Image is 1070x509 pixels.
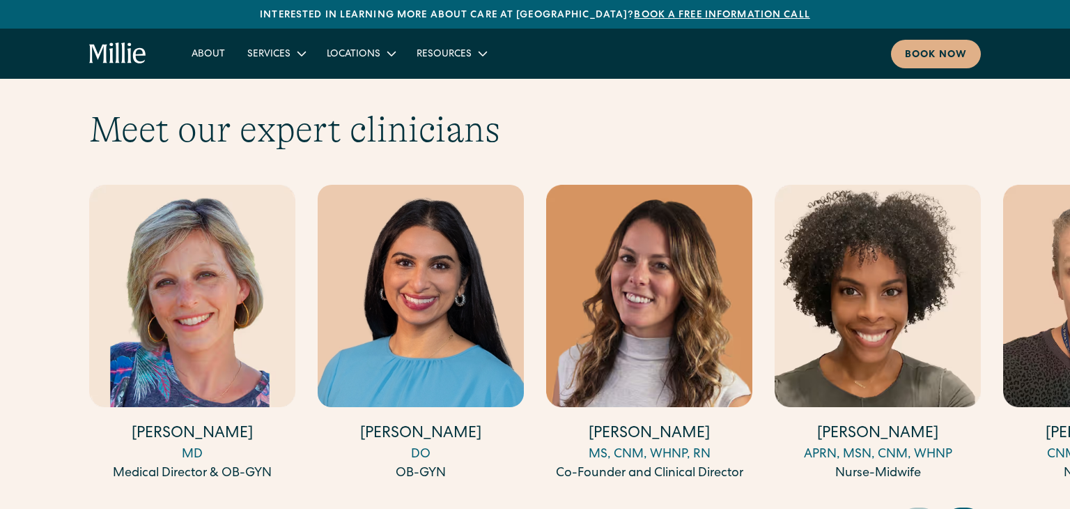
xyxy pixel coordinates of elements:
a: Book a free information call [634,10,809,20]
div: Services [236,42,316,65]
div: Book now [905,48,967,63]
div: Locations [327,47,380,62]
div: 2 / 17 [318,185,524,485]
div: 1 / 17 [89,185,295,485]
div: Co-Founder and Clinical Director [546,464,752,483]
div: Resources [417,47,472,62]
div: 3 / 17 [546,185,752,485]
div: DO [318,446,524,464]
div: Locations [316,42,405,65]
h2: Meet our expert clinicians [89,108,981,151]
a: home [89,43,147,65]
div: Medical Director & OB-GYN [89,464,295,483]
div: MD [89,446,295,464]
h4: [PERSON_NAME] [318,424,524,446]
div: Nurse-Midwife [775,464,981,483]
a: [PERSON_NAME]APRN, MSN, CNM, WHNPNurse-Midwife [775,185,981,483]
div: Services [247,47,290,62]
a: [PERSON_NAME]MS, CNM, WHNP, RNCo-Founder and Clinical Director [546,185,752,483]
div: 4 / 17 [775,185,981,485]
h4: [PERSON_NAME] [775,424,981,446]
div: Resources [405,42,497,65]
h4: [PERSON_NAME] [546,424,752,446]
div: MS, CNM, WHNP, RN [546,446,752,464]
a: [PERSON_NAME]MDMedical Director & OB-GYN [89,185,295,483]
a: Book now [891,40,981,68]
div: APRN, MSN, CNM, WHNP [775,446,981,464]
div: OB-GYN [318,464,524,483]
h4: [PERSON_NAME] [89,424,295,446]
a: About [180,42,236,65]
a: [PERSON_NAME]DOOB-GYN [318,185,524,483]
